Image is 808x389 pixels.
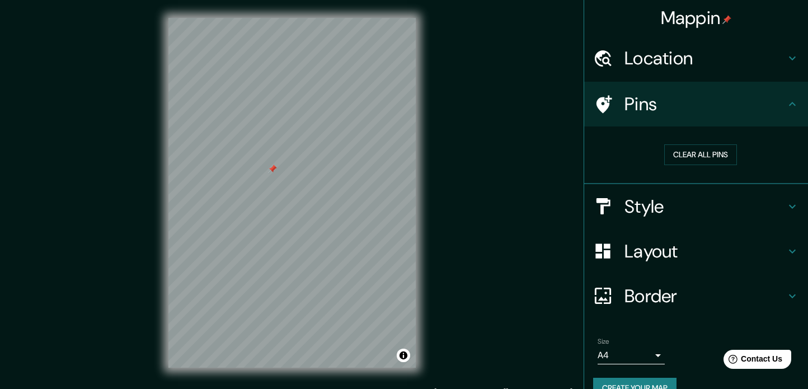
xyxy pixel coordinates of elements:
iframe: Help widget launcher [708,345,796,377]
button: Toggle attribution [397,349,410,362]
img: pin-icon.png [722,15,731,24]
h4: Layout [624,240,786,263]
canvas: Map [168,18,416,368]
label: Size [598,336,609,346]
h4: Mappin [661,7,732,29]
div: Pins [584,82,808,126]
div: Layout [584,229,808,274]
h4: Border [624,285,786,307]
div: A4 [598,346,665,364]
div: Border [584,274,808,318]
h4: Pins [624,93,786,115]
div: Location [584,36,808,81]
button: Clear all pins [664,144,737,165]
h4: Location [624,47,786,69]
div: Style [584,184,808,229]
h4: Style [624,195,786,218]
